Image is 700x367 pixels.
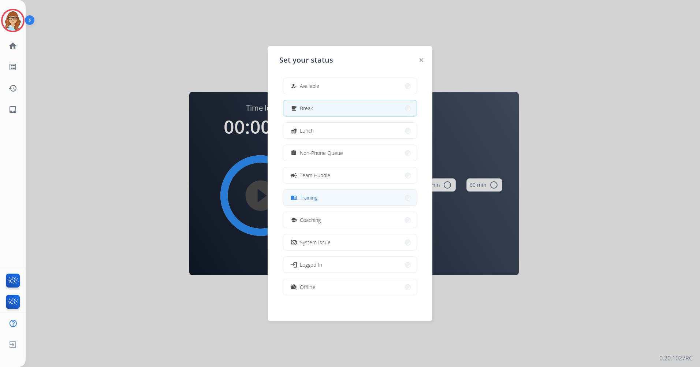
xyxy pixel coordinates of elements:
[300,104,313,112] span: Break
[283,167,417,183] button: Team Huddle
[300,149,343,157] span: Non-Phone Queue
[3,10,23,31] img: avatar
[283,234,417,250] button: System Issue
[290,261,297,268] mat-icon: login
[659,354,693,363] p: 0.20.1027RC
[290,171,297,179] mat-icon: campaign
[283,123,417,138] button: Lunch
[291,217,297,223] mat-icon: school
[291,105,297,111] mat-icon: free_breakfast
[279,55,333,65] span: Set your status
[8,84,17,93] mat-icon: history
[300,283,315,291] span: Offline
[300,127,314,134] span: Lunch
[283,190,417,205] button: Training
[300,216,321,224] span: Coaching
[283,78,417,94] button: Available
[291,150,297,156] mat-icon: assignment
[8,63,17,71] mat-icon: list_alt
[300,171,330,179] span: Team Huddle
[291,194,297,201] mat-icon: menu_book
[283,212,417,228] button: Coaching
[8,41,17,50] mat-icon: home
[291,83,297,89] mat-icon: how_to_reg
[420,58,423,62] img: close-button
[8,105,17,114] mat-icon: inbox
[300,238,331,246] span: System Issue
[300,261,322,268] span: Logged In
[283,257,417,273] button: Logged In
[300,194,317,201] span: Training
[291,239,297,245] mat-icon: phonelink_off
[300,82,319,90] span: Available
[291,284,297,290] mat-icon: work_off
[283,100,417,116] button: Break
[291,127,297,134] mat-icon: fastfood
[283,145,417,161] button: Non-Phone Queue
[283,279,417,295] button: Offline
